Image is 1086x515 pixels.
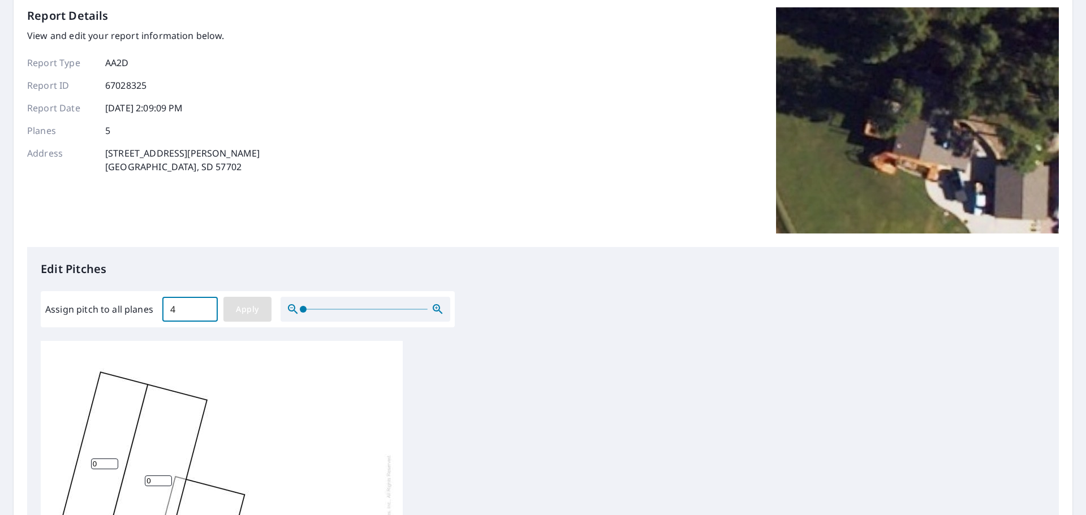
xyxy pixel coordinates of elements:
[105,124,110,137] p: 5
[232,302,262,317] span: Apply
[223,297,271,322] button: Apply
[105,101,183,115] p: [DATE] 2:09:09 PM
[27,56,95,70] p: Report Type
[27,29,260,42] p: View and edit your report information below.
[27,79,95,92] p: Report ID
[105,146,260,174] p: [STREET_ADDRESS][PERSON_NAME] [GEOGRAPHIC_DATA], SD 57702
[105,56,129,70] p: AA2D
[776,7,1059,233] img: Top image
[27,101,95,115] p: Report Date
[27,146,95,174] p: Address
[27,124,95,137] p: Planes
[162,293,218,325] input: 00.0
[27,7,109,24] p: Report Details
[41,261,1045,278] p: Edit Pitches
[105,79,146,92] p: 67028325
[45,302,153,316] label: Assign pitch to all planes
